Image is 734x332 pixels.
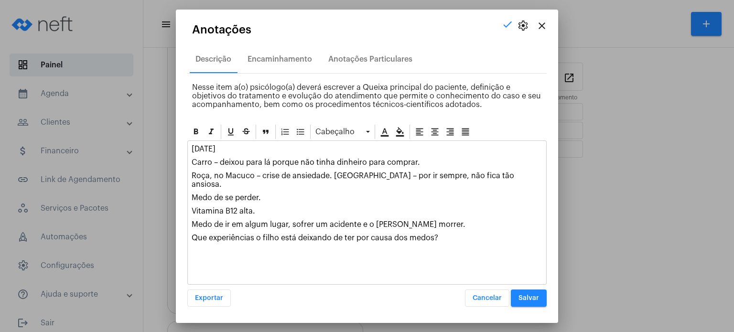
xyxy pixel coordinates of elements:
[248,55,312,64] div: Encaminhamento
[195,295,223,301] span: Exportar
[192,84,541,108] span: Nesse item a(o) psicólogo(a) deverá escrever a Queixa principal do paciente, definição e objetivo...
[192,23,251,36] span: Anotações
[443,125,457,139] div: Alinhar à direita
[239,125,253,139] div: Strike
[536,20,548,32] mat-icon: close
[192,234,542,242] p: Que experiências o filho está deixando de ter por causa dos medos?
[428,125,442,139] div: Alinhar ao centro
[204,125,218,139] div: Itálico
[192,145,542,153] p: [DATE]
[278,125,292,139] div: Ordered List
[378,125,392,139] div: Cor do texto
[513,16,532,35] button: settings
[313,125,372,139] div: Cabeçalho
[195,55,231,64] div: Descrição
[192,193,542,202] p: Medo de se perder.
[465,289,509,307] button: Cancelar
[189,125,203,139] div: Negrito
[192,207,542,215] p: Vitamina B12 alta.
[259,125,273,139] div: Blockquote
[187,289,231,307] button: Exportar
[192,171,542,189] p: Roça, no Macuco – crise de ansiedade. [GEOGRAPHIC_DATA] – por ir sempre, não fica tão ansiosa.
[393,125,407,139] div: Cor de fundo
[412,125,427,139] div: Alinhar à esquerda
[328,55,412,64] div: Anotações Particulares
[473,295,502,301] span: Cancelar
[511,289,547,307] button: Salvar
[192,158,542,167] p: Carro – deixou para lá porque não tinha dinheiro para comprar.
[458,125,473,139] div: Alinhar justificado
[293,125,308,139] div: Bullet List
[224,125,238,139] div: Sublinhado
[192,220,542,229] p: Medo de ir em algum lugar, sofrer um acidente e o [PERSON_NAME] morrer.
[517,20,529,32] span: settings
[502,19,513,30] mat-icon: check
[518,295,539,301] span: Salvar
